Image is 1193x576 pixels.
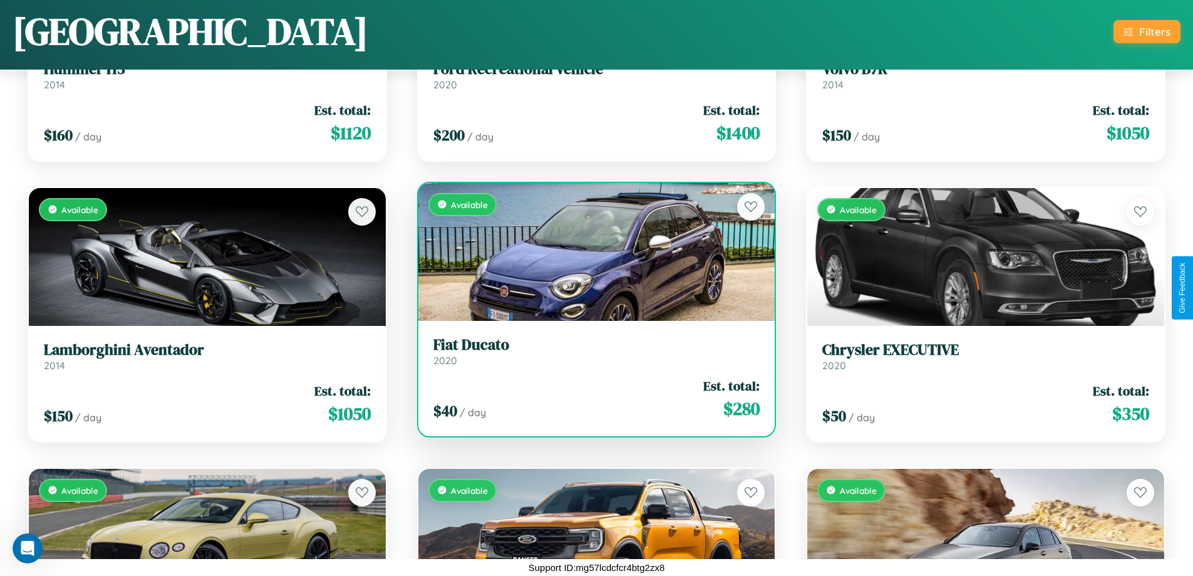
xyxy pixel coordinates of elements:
[451,485,488,496] span: Available
[1093,382,1149,400] span: Est. total:
[822,60,1149,78] h3: Volvo B7R
[1093,101,1149,119] span: Est. total:
[44,78,65,91] span: 2014
[314,101,371,119] span: Est. total:
[822,78,844,91] span: 2014
[703,377,760,395] span: Est. total:
[433,60,760,91] a: Ford Recreational Vehicle2020
[433,336,760,367] a: Fiat Ducato2020
[1113,20,1180,43] button: Filters
[849,411,875,424] span: / day
[1112,401,1149,426] span: $ 350
[822,341,1149,372] a: Chrysler EXECUTIVE2020
[44,341,371,359] h3: Lamborghini Aventador
[1178,263,1187,313] div: Give Feedback
[822,125,851,145] span: $ 150
[44,359,65,372] span: 2014
[75,411,101,424] span: / day
[451,199,488,210] span: Available
[1139,25,1170,38] div: Filters
[13,533,43,563] iframe: Intercom live chat
[433,60,760,78] h3: Ford Recreational Vehicle
[822,406,846,426] span: $ 50
[822,341,1149,359] h3: Chrysler EXECUTIVE
[44,341,371,372] a: Lamborghini Aventador2014
[433,401,457,421] span: $ 40
[44,60,371,91] a: Hummer H32014
[840,204,877,215] span: Available
[61,204,98,215] span: Available
[723,396,760,421] span: $ 280
[433,78,457,91] span: 2020
[840,485,877,496] span: Available
[44,60,371,78] h3: Hummer H3
[433,336,760,354] h3: Fiat Ducato
[433,125,465,145] span: $ 200
[44,406,73,426] span: $ 150
[61,485,98,496] span: Available
[44,125,73,145] span: $ 160
[314,382,371,400] span: Est. total:
[331,120,371,145] span: $ 1120
[716,120,760,145] span: $ 1400
[13,6,368,57] h1: [GEOGRAPHIC_DATA]
[822,359,846,372] span: 2020
[467,130,493,143] span: / day
[703,101,760,119] span: Est. total:
[75,130,101,143] span: / day
[854,130,880,143] span: / day
[529,559,665,576] p: Support ID: mg57lcdcfcr4btg2zx8
[1107,120,1149,145] span: $ 1050
[460,406,486,419] span: / day
[328,401,371,426] span: $ 1050
[433,354,457,367] span: 2020
[822,60,1149,91] a: Volvo B7R2014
